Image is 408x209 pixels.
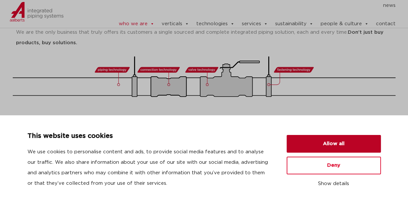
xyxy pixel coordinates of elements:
[376,17,395,30] a: contact
[16,27,392,48] p: We are the only business that truly offers its customers a single sourced and complete integrated...
[161,17,189,30] a: verticals
[118,17,154,30] a: who we are
[196,17,234,30] a: technologies
[287,135,381,153] button: Allow all
[27,131,271,142] p: This website uses cookies
[27,147,271,189] p: We use cookies to personalise content and ads, to provide social media features and to analyse ou...
[320,17,368,30] a: people & culture
[241,17,268,30] a: services
[287,157,381,174] button: Deny
[383,0,395,11] a: news
[287,178,381,189] button: Show details
[98,0,396,11] nav: Menu
[275,17,313,30] a: sustainability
